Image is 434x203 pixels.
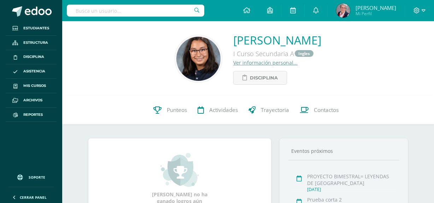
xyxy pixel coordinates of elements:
[288,148,399,154] div: Eventos próximos
[176,37,221,81] img: 705d78042d9e2cd34ec28bcc96972e5b.png
[23,83,46,89] span: Mis cursos
[29,175,45,180] span: Soporte
[23,68,45,74] span: Asistencia
[167,107,187,114] span: Punteos
[356,4,396,11] span: [PERSON_NAME]
[243,96,294,124] a: Trayectoria
[294,96,344,124] a: Contactos
[23,97,42,103] span: Archivos
[23,54,44,60] span: Disciplina
[314,107,339,114] span: Contactos
[148,96,192,124] a: Punteos
[160,152,199,187] img: achievement_small.png
[307,186,396,192] div: [DATE]
[336,4,350,18] img: cb4066c05fad8c9475a4354f73f48469.png
[67,5,204,17] input: Busca un usuario...
[356,11,396,17] span: Mi Perfil
[233,71,287,85] a: Disciplina
[192,96,243,124] a: Actividades
[250,71,278,84] span: Disciplina
[6,21,57,36] a: Estudiantes
[261,107,289,114] span: Trayectoria
[6,64,57,79] a: Asistencia
[20,195,47,200] span: Cerrar panel
[233,59,298,66] a: Ver información personal...
[6,50,57,65] a: Disciplina
[233,32,321,48] a: [PERSON_NAME]
[6,108,57,122] a: Reportes
[6,93,57,108] a: Archivos
[295,50,313,57] a: Ingles
[8,168,54,185] a: Soporte
[233,48,321,59] div: I Curso Secundaria A
[6,79,57,93] a: Mis cursos
[209,107,238,114] span: Actividades
[23,112,43,118] span: Reportes
[6,36,57,50] a: Estructura
[307,173,396,186] div: PROYECTO BIMESTRAL= LEYENDAS DE [GEOGRAPHIC_DATA]
[23,25,49,31] span: Estudiantes
[307,196,396,203] div: Prueba corta 2
[23,40,48,46] span: Estructura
